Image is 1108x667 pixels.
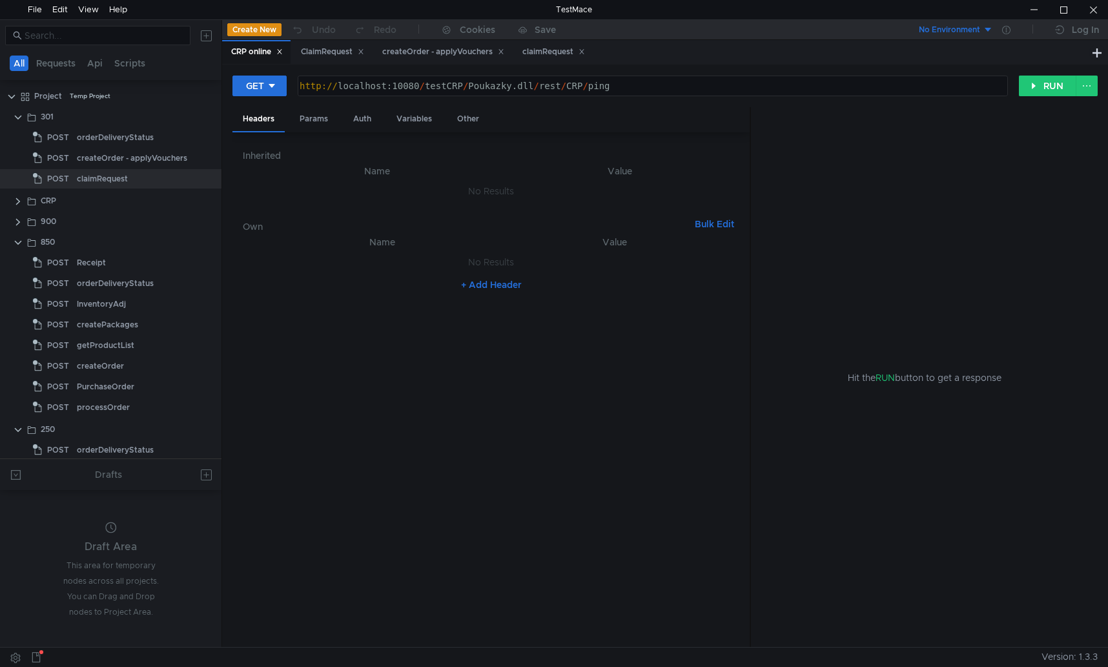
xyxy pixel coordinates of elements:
nz-embed-empty: No Results [468,256,514,268]
div: CRP online [231,45,283,59]
div: Receipt [77,253,106,272]
span: Version: 1.3.3 [1041,648,1098,666]
button: GET [232,76,287,96]
div: claimRequest [77,169,128,189]
nz-embed-empty: No Results [468,185,514,197]
div: Temp Project [70,87,110,106]
span: POST [47,336,69,355]
div: 900 [41,212,56,231]
div: Redo [374,22,396,37]
span: POST [47,294,69,314]
span: POST [47,398,69,417]
span: POST [47,149,69,168]
div: PurchaseOrder [77,377,134,396]
div: Variables [386,107,442,131]
span: RUN [876,372,895,384]
th: Value [500,163,739,179]
th: Name [253,163,500,179]
div: orderDeliveryStatus [77,274,154,293]
button: Bulk Edit [690,216,739,232]
div: No Environment [919,24,980,36]
div: Save [535,25,556,34]
button: Scripts [110,56,149,71]
button: Undo [282,20,345,39]
div: ClaimRequest [301,45,364,59]
button: Requests [32,56,79,71]
span: POST [47,274,69,293]
span: POST [47,128,69,147]
div: orderDeliveryStatus [77,128,154,147]
div: Params [289,107,338,131]
input: Search... [25,28,183,43]
div: createOrder - applyVouchers [77,149,187,168]
div: processOrder [77,398,130,417]
div: Log In [1072,22,1099,37]
span: POST [47,315,69,334]
div: 850 [41,232,55,252]
button: Create New [227,23,282,36]
div: InventoryAdj [77,294,126,314]
div: 250 [41,420,55,439]
div: 301 [41,107,54,127]
div: orderDeliveryStatus [77,440,154,460]
div: Other [447,107,489,131]
div: claimRequest [522,45,585,59]
button: All [10,56,28,71]
span: POST [47,169,69,189]
div: CRP [41,191,56,210]
div: Headers [232,107,285,132]
button: No Environment [903,19,993,40]
div: createOrder [77,356,124,376]
h6: Own [243,219,690,234]
th: Name [263,234,500,250]
div: Auth [343,107,382,131]
span: Hit the button to get a response [848,371,1001,385]
span: POST [47,440,69,460]
div: GET [246,79,264,93]
div: createPackages [77,315,138,334]
th: Value [500,234,729,250]
button: RUN [1019,76,1076,96]
span: POST [47,356,69,376]
h6: Inherited [243,148,739,163]
div: Cookies [460,22,495,37]
div: Drafts [95,467,122,482]
div: Project [34,87,62,106]
div: getProductList [77,336,134,355]
button: Api [83,56,107,71]
button: Redo [345,20,405,39]
div: Undo [312,22,336,37]
div: createOrder - applyVouchers [382,45,504,59]
button: + Add Header [456,277,527,292]
span: POST [47,377,69,396]
span: POST [47,253,69,272]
